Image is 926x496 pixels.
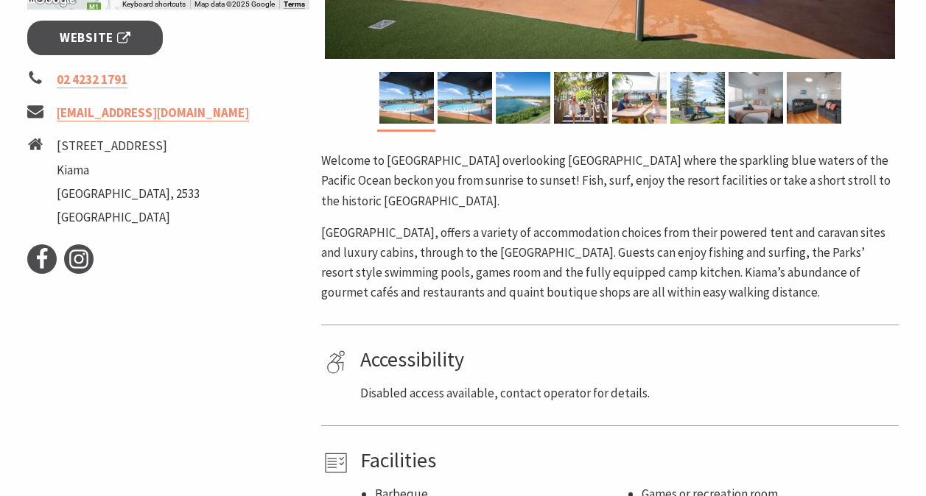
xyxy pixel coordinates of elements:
[729,72,783,124] img: Main bedroom
[27,21,164,55] a: Website
[57,160,200,180] li: Kiama
[321,223,899,303] p: [GEOGRAPHIC_DATA], offers a variety of accommodation choices from their powered tent and caravan ...
[57,184,200,204] li: [GEOGRAPHIC_DATA], 2533
[360,383,894,403] p: Disabled access available, contact operator for details.
[787,72,841,124] img: 3 bedroom cabin
[57,136,200,156] li: [STREET_ADDRESS]
[57,104,249,121] a: [EMAIL_ADDRESS][DOMAIN_NAME]
[438,72,492,124] img: Surf Beach Pool
[57,71,127,88] a: 02 4232 1791
[360,448,894,473] h4: Facilities
[57,208,200,227] li: [GEOGRAPHIC_DATA]
[554,72,608,124] img: Boardwalk
[60,28,130,48] span: Website
[612,72,667,124] img: Outdoor eating area poolside
[496,72,550,124] img: Ocean view
[360,347,894,372] h4: Accessibility
[321,151,899,211] p: Welcome to [GEOGRAPHIC_DATA] overlooking [GEOGRAPHIC_DATA] where the sparkling blue waters of the...
[379,72,434,124] img: Cabins at Surf Beach Holiday Park
[670,72,725,124] img: Playground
